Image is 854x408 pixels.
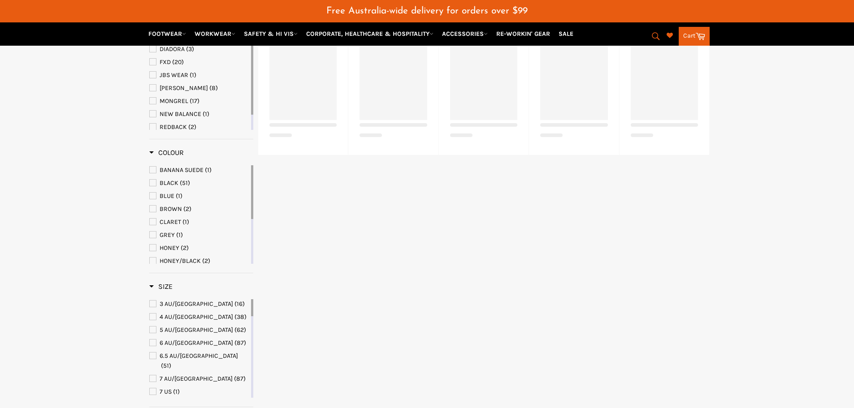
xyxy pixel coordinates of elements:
span: BLUE [160,192,174,200]
a: NEW BALANCE [149,109,249,119]
span: DIADORA [160,45,185,53]
span: (1) [203,110,209,118]
span: BROWN [160,205,182,213]
span: (87) [234,339,246,347]
span: (38) [234,313,247,321]
a: BLUE [149,191,249,201]
span: (2) [183,205,191,213]
span: JBS WEAR [160,71,188,79]
span: (62) [234,326,246,334]
a: BLACK [149,178,249,188]
span: NEW BALANCE [160,110,201,118]
span: 4 AU/[GEOGRAPHIC_DATA] [160,313,233,321]
span: 5 AU/[GEOGRAPHIC_DATA] [160,326,233,334]
span: REDBACK [160,123,187,131]
a: SAFETY & HI VIS [240,26,301,42]
span: Free Australia-wide delivery for orders over $99 [326,6,528,16]
h3: Colour [149,148,184,157]
span: (3) [186,45,194,53]
a: ACCESSORIES [438,26,491,42]
span: (1) [205,166,212,174]
span: 3 AU/[GEOGRAPHIC_DATA] [160,300,233,308]
a: 7 US [149,387,249,397]
span: (1) [190,71,196,79]
span: (2) [188,123,196,131]
span: BLACK [160,179,178,187]
span: (2) [202,257,210,265]
span: HONEY [160,244,179,252]
a: MACK [149,83,249,93]
a: 3 AU/UK [149,299,249,309]
a: FOOTWEAR [145,26,190,42]
span: (2) [181,244,189,252]
a: CLARET [149,217,249,227]
span: (1) [176,231,183,239]
a: 6 AU/UK [149,338,249,348]
span: (1) [182,218,189,226]
h3: Size [149,282,173,291]
span: (17) [190,97,199,105]
span: HONEY/BLACK [160,257,201,265]
a: 7 AU/UK [149,374,249,384]
a: 5 AU/UK [149,325,249,335]
a: HONEY/BLACK [149,256,249,266]
a: Cart [679,27,710,46]
a: GREY [149,230,249,240]
span: MONGREL [160,97,188,105]
span: 6.5 AU/[GEOGRAPHIC_DATA] [160,352,238,360]
a: BROWN [149,204,249,214]
span: (16) [234,300,245,308]
span: (51) [161,362,171,369]
a: JBS WEAR [149,70,249,80]
a: CORPORATE, HEALTHCARE & HOSPITALITY [303,26,437,42]
span: 7 AU/[GEOGRAPHIC_DATA] [160,375,233,382]
span: [PERSON_NAME] [160,84,208,92]
a: DIADORA [149,44,249,54]
span: (87) [234,375,246,382]
span: 6 AU/[GEOGRAPHIC_DATA] [160,339,233,347]
a: REDBACK [149,122,249,132]
span: FXD [160,58,171,66]
span: 7 US [160,388,172,395]
a: WORKWEAR [191,26,239,42]
span: (1) [176,192,182,200]
a: HONEY [149,243,249,253]
span: (51) [180,179,190,187]
a: SALE [555,26,577,42]
a: 6.5 AU/UK [149,351,249,371]
span: BANANA SUEDE [160,166,204,174]
span: (1) [173,388,180,395]
a: FXD [149,57,249,67]
a: RE-WORKIN' GEAR [493,26,554,42]
span: GREY [160,231,175,239]
a: 4 AU/UK [149,312,249,322]
span: (8) [209,84,218,92]
span: CLARET [160,218,181,226]
a: MONGREL [149,96,249,106]
span: (20) [172,58,184,66]
a: BANANA SUEDE [149,165,249,175]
